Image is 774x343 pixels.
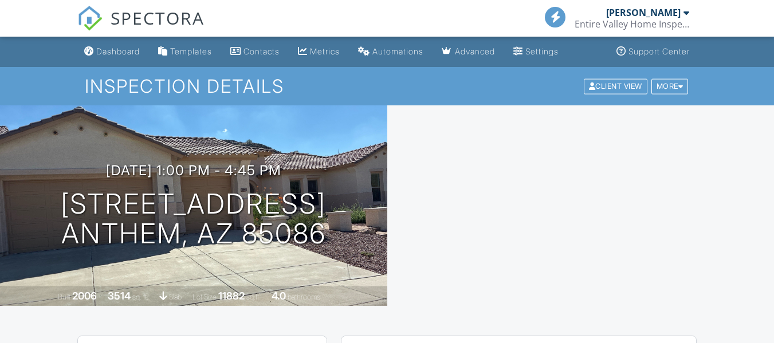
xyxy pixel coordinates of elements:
div: 4.0 [272,290,286,302]
h3: [DATE] 1:00 pm - 4:45 pm [106,163,281,178]
div: Metrics [310,46,340,56]
div: Automations [372,46,423,56]
div: [PERSON_NAME] [606,7,681,18]
div: 3514 [108,290,131,302]
a: Advanced [437,41,500,62]
a: Client View [583,81,650,90]
span: Lot Size [192,293,217,301]
div: Dashboard [96,46,140,56]
span: bathrooms [288,293,320,301]
span: SPECTORA [111,6,205,30]
h1: [STREET_ADDRESS] Anthem, AZ 85086 [61,189,326,250]
div: 11882 [218,290,245,302]
a: Contacts [226,41,284,62]
a: Metrics [293,41,344,62]
a: Dashboard [80,41,144,62]
img: The Best Home Inspection Software - Spectora [77,6,103,31]
div: Entire Valley Home Inspection [575,18,689,30]
div: Client View [584,78,647,94]
div: Settings [525,46,559,56]
span: slab [169,293,182,301]
a: Templates [154,41,217,62]
a: SPECTORA [77,15,205,40]
span: sq.ft. [246,293,261,301]
span: Built [58,293,70,301]
h1: Inspection Details [85,76,689,96]
span: sq. ft. [132,293,148,301]
a: Automations (Basic) [353,41,428,62]
a: Settings [509,41,563,62]
div: Contacts [243,46,280,56]
div: More [651,78,689,94]
div: Support Center [628,46,690,56]
div: Advanced [455,46,495,56]
a: Support Center [612,41,694,62]
div: 2006 [72,290,97,302]
div: Templates [170,46,212,56]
